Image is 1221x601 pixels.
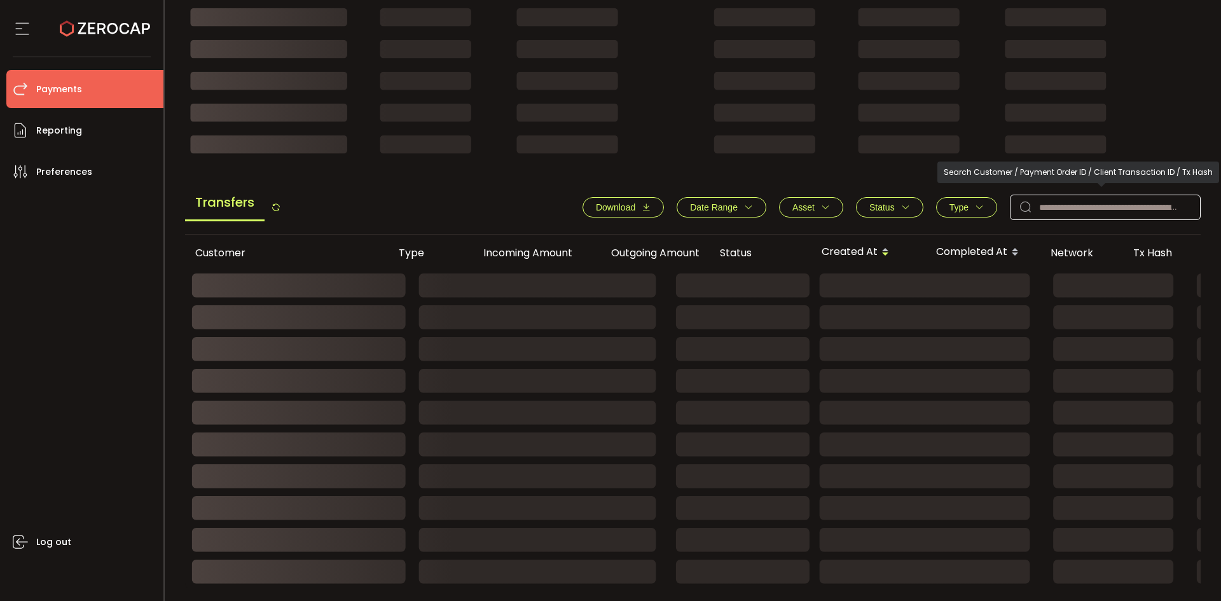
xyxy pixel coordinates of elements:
span: Payments [36,80,82,99]
span: Asset [792,202,815,212]
button: Download [583,197,664,218]
iframe: Chat Widget [1157,540,1221,601]
div: Status [710,245,811,260]
button: Type [936,197,997,218]
span: Status [869,202,895,212]
button: Status [856,197,923,218]
div: Network [1040,245,1123,260]
span: Type [949,202,969,212]
span: Date Range [690,202,738,212]
span: Reporting [36,121,82,140]
div: Outgoing Amount [583,245,710,260]
button: Date Range [677,197,766,218]
div: Incoming Amount [455,245,583,260]
span: Transfers [185,185,265,221]
span: Log out [36,533,71,551]
div: Created At [811,242,926,263]
div: Type [389,245,455,260]
button: Asset [779,197,843,218]
div: Customer [185,245,389,260]
span: Download [596,202,635,212]
span: Preferences [36,163,92,181]
div: Search Customer / Payment Order ID / Client Transaction ID / Tx Hash [937,162,1219,183]
div: Completed At [926,242,1040,263]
